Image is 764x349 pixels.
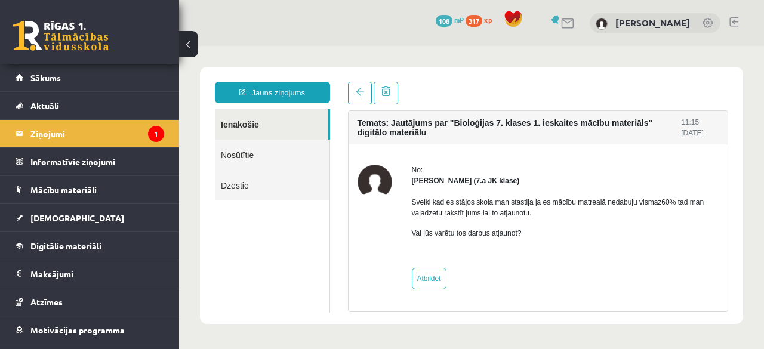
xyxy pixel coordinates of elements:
span: Mācību materiāli [30,184,97,195]
a: Motivācijas programma [16,316,164,344]
a: [DEMOGRAPHIC_DATA] [16,204,164,231]
div: 11:15 [DATE] [502,71,540,92]
span: Digitālie materiāli [30,240,101,251]
p: Vai jūs varētu tos darbus atjaunot? [233,182,540,193]
a: Ienākošie [36,63,149,94]
legend: Maksājumi [30,260,164,288]
strong: [PERSON_NAME] (7.a JK klase) [233,131,341,139]
img: Anna Enija Kozlinska [596,18,608,30]
a: Maksājumi [16,260,164,288]
a: [PERSON_NAME] [615,17,690,29]
a: Informatīvie ziņojumi [16,148,164,175]
span: Motivācijas programma [30,325,125,335]
h4: Temats: Jautājums par "Bioloģijas 7. klases 1. ieskaites mācību materiāls" digitālo materiālu [178,72,503,91]
a: Jauns ziņojums [36,36,151,57]
span: Atzīmes [30,297,63,307]
span: [DEMOGRAPHIC_DATA] [30,212,124,223]
span: Aktuāli [30,100,59,111]
a: Digitālie materiāli [16,232,164,260]
a: Aktuāli [16,92,164,119]
legend: Ziņojumi [30,120,164,147]
a: Rīgas 1. Tālmācības vidusskola [13,21,109,51]
i: 1 [148,126,164,142]
span: 317 [466,15,482,27]
legend: Informatīvie ziņojumi [30,148,164,175]
a: Atbildēt [233,222,267,243]
span: Sākums [30,72,61,83]
span: xp [484,15,492,24]
a: 317 xp [466,15,498,24]
a: 108 mP [436,15,464,24]
a: Ziņojumi1 [16,120,164,147]
a: Mācību materiāli [16,176,164,203]
div: No: [233,119,540,129]
a: Sākums [16,64,164,91]
a: Atzīmes [16,288,164,316]
span: mP [454,15,464,24]
a: Dzēstie [36,124,150,155]
a: Nosūtītie [36,94,150,124]
p: Sveiki kad es stājos skola man stastija ja es mācību matrealā nedabuju vismaz60% tad man vajadzet... [233,151,540,172]
span: 108 [436,15,452,27]
img: Jānis Caucis [178,119,213,153]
